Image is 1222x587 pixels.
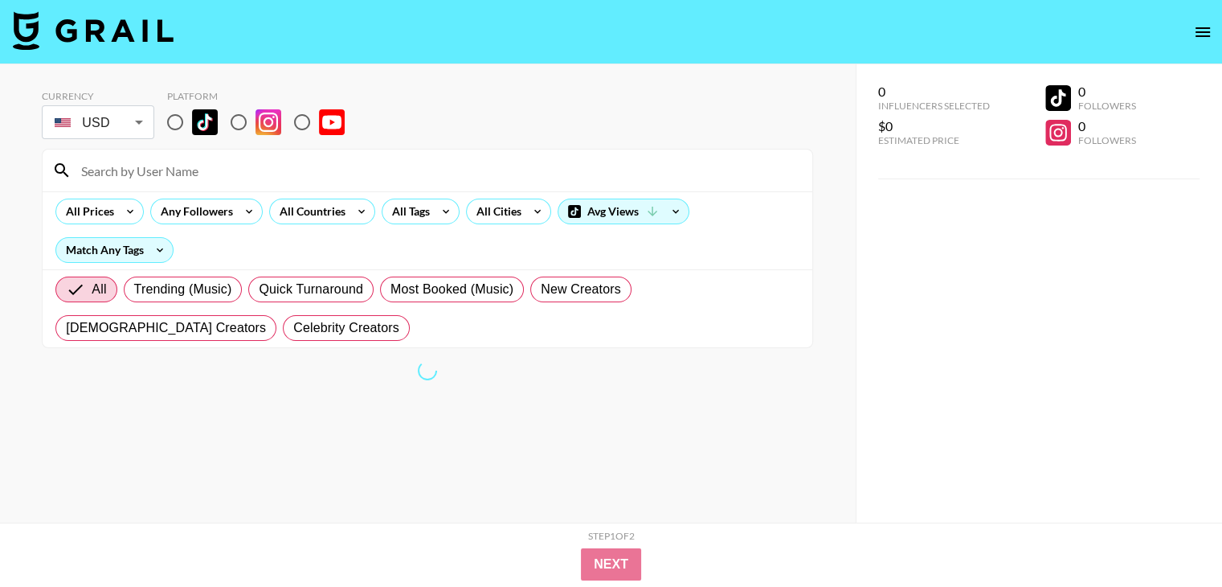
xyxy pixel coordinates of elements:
[1077,84,1135,100] div: 0
[319,109,345,135] img: YouTube
[293,318,399,338] span: Celebrity Creators
[382,199,433,224] div: All Tags
[134,280,232,299] span: Trending (Music)
[1077,118,1135,134] div: 0
[878,134,990,146] div: Estimated Price
[1077,134,1135,146] div: Followers
[878,118,990,134] div: $0
[66,318,266,338] span: [DEMOGRAPHIC_DATA] Creators
[72,158,803,183] input: Search by User Name
[270,199,349,224] div: All Countries
[878,100,990,112] div: Influencers Selected
[56,199,117,224] div: All Prices
[581,548,641,581] button: Next
[56,238,173,262] div: Match Any Tags
[878,84,990,100] div: 0
[558,199,689,224] div: Avg Views
[45,109,151,137] div: USD
[42,90,154,102] div: Currency
[259,280,363,299] span: Quick Turnaround
[467,199,525,224] div: All Cities
[1187,16,1219,48] button: open drawer
[13,11,174,50] img: Grail Talent
[588,530,635,542] div: Step 1 of 2
[192,109,218,135] img: TikTok
[390,280,513,299] span: Most Booked (Music)
[167,90,358,102] div: Platform
[541,280,621,299] span: New Creators
[151,199,236,224] div: Any Followers
[92,280,106,299] span: All
[255,109,281,135] img: Instagram
[418,361,437,380] span: Refreshing bookers, clients, countries, tags, cities, talent, talent...
[1077,100,1135,112] div: Followers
